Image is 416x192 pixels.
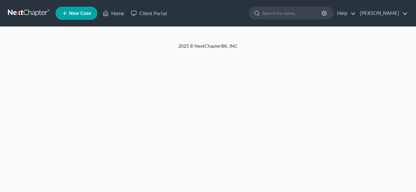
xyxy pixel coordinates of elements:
a: Help [334,7,356,19]
a: [PERSON_NAME] [357,7,408,19]
div: 2025 © NextChapterBK, INC [20,43,396,55]
a: Client Portal [127,7,170,19]
input: Search by name... [262,7,323,19]
a: Home [99,7,127,19]
span: New Case [69,11,91,16]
